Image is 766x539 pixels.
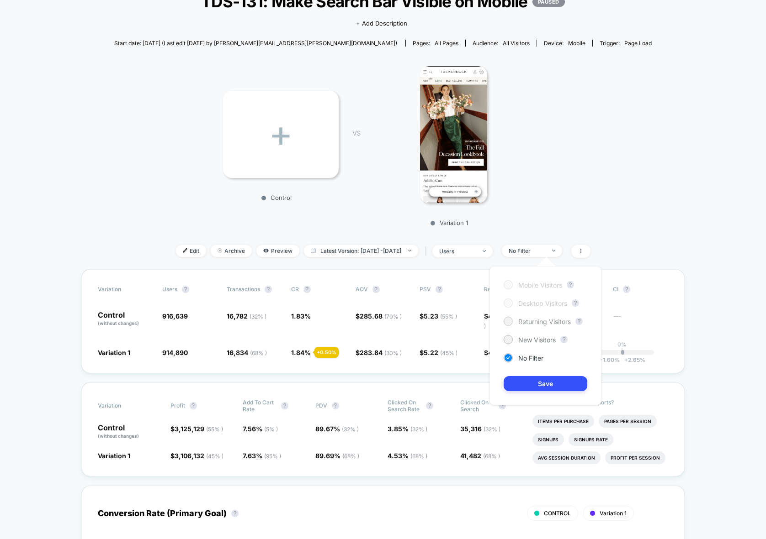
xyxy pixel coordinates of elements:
[304,245,418,257] span: Latest Version: [DATE] - [DATE]
[424,349,457,356] span: 5.22
[532,415,594,428] li: Items Per Purchase
[420,66,487,203] img: Variation 1 main
[227,349,267,356] span: 16,834
[560,336,568,343] button: ?
[484,426,500,433] span: ( 32 % )
[420,312,457,320] span: $
[483,453,500,460] span: ( 68 % )
[162,349,188,356] span: 914,890
[532,433,564,446] li: Signups
[315,452,359,460] span: 89.69 %
[509,247,545,254] div: No Filter
[315,425,359,433] span: 89.67 %
[303,286,311,293] button: ?
[410,426,427,433] span: ( 32 % )
[291,349,311,356] span: 1.84 %
[98,433,139,439] span: (without changes)
[183,248,187,253] img: edit
[356,349,402,356] span: $
[211,245,252,257] span: Archive
[190,402,197,409] button: ?
[206,426,223,433] span: ( 55 % )
[176,245,206,257] span: Edit
[360,349,402,356] span: 283.84
[243,399,277,413] span: Add To Cart Rate
[423,245,432,258] span: |
[356,312,402,320] span: $
[620,356,645,363] span: 2.65 %
[352,129,360,137] span: VS
[162,286,177,293] span: users
[388,452,427,460] span: 4.53 %
[388,399,421,413] span: Clicked on search rate
[162,312,188,320] span: 916,639
[250,313,266,320] span: ( 32 % )
[388,425,427,433] span: 3.85 %
[436,286,443,293] button: ?
[439,248,476,255] div: users
[291,312,311,320] span: 1.83 %
[265,286,272,293] button: ?
[552,250,555,251] img: end
[600,510,627,517] span: Variation 1
[613,286,663,293] span: CI
[98,320,139,326] span: (without changes)
[227,312,266,320] span: 16,782
[342,426,359,433] span: ( 32 % )
[170,452,223,460] span: $
[435,40,458,47] span: all pages
[223,91,339,178] div: +
[518,299,567,307] span: Desktop Visitors
[572,299,579,307] button: ?
[544,510,571,517] span: CONTROL
[503,40,530,47] span: All Visitors
[621,348,623,355] p: |
[440,313,457,320] span: ( 55 % )
[420,286,431,293] span: PSV
[623,286,630,293] button: ?
[426,402,433,409] button: ?
[281,402,288,409] button: ?
[567,281,574,288] button: ?
[175,425,223,433] span: 3,125,129
[98,286,148,293] span: Variation
[460,399,494,413] span: Clicked on search
[599,415,657,428] li: Pages Per Session
[460,425,500,433] span: 35,316
[311,248,316,253] img: calendar
[170,425,223,433] span: $
[532,451,601,464] li: Avg Session Duration
[218,194,334,201] p: Control
[518,318,571,325] span: Returning Visitors
[568,40,585,47] span: mobile
[518,281,562,289] span: Mobile Visitors
[342,453,359,460] span: ( 68 % )
[243,452,281,460] span: 7.63 %
[314,347,339,358] div: + 0.50 %
[440,350,457,356] span: ( 45 % )
[384,313,402,320] span: ( 70 % )
[227,286,260,293] span: Transactions
[182,286,189,293] button: ?
[384,350,402,356] span: ( 30 % )
[98,349,130,356] span: Variation 1
[218,248,222,253] img: end
[575,318,583,325] button: ?
[460,452,500,460] span: 41,482
[356,19,407,28] span: + Add Description
[617,341,627,348] p: 0%
[369,219,529,226] p: Variation 1
[600,40,652,47] div: Trigger:
[420,349,457,356] span: $
[410,453,427,460] span: ( 68 % )
[413,40,458,47] div: Pages:
[170,402,185,409] span: Profit
[98,424,161,440] p: Control
[98,399,148,413] span: Variation
[206,453,223,460] span: ( 45 % )
[613,314,668,330] span: ---
[250,350,267,356] span: ( 68 % )
[356,286,368,293] span: AOV
[518,354,543,362] span: No Filter
[291,286,299,293] span: CR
